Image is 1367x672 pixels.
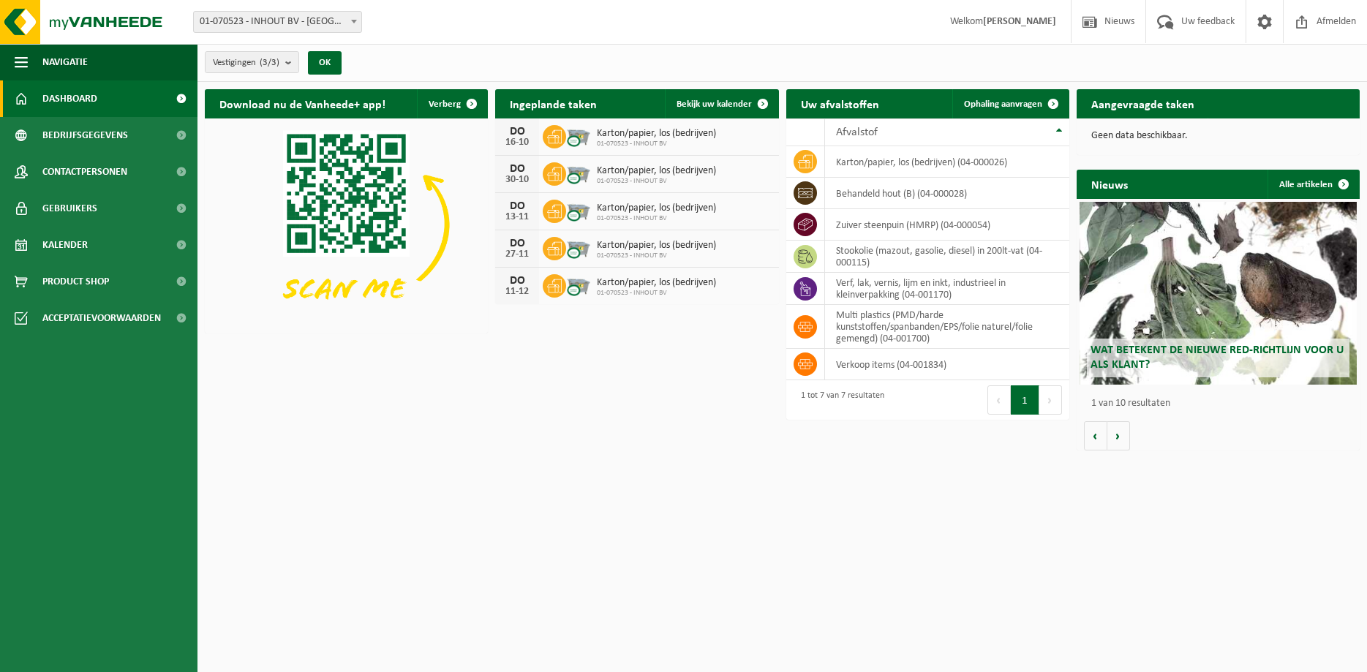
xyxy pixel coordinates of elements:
[597,165,716,177] span: Karton/papier, los (bedrijven)
[194,12,361,32] span: 01-070523 - INHOUT BV - NAZARETH
[597,277,716,289] span: Karton/papier, los (bedrijven)
[1011,385,1039,415] button: 1
[566,197,591,222] img: WB-2500-CU
[42,263,109,300] span: Product Shop
[1268,170,1358,199] a: Alle artikelen
[566,272,591,297] img: WB-2500-CU
[597,240,716,252] span: Karton/papier, los (bedrijven)
[825,273,1069,305] td: verf, lak, vernis, lijm en inkt, industrieel in kleinverpakking (04-001170)
[825,349,1069,380] td: verkoop items (04-001834)
[205,51,299,73] button: Vestigingen(3/3)
[308,51,342,75] button: OK
[825,209,1069,241] td: zuiver steenpuin (HMRP) (04-000054)
[952,89,1068,118] a: Ophaling aanvragen
[417,89,486,118] button: Verberg
[794,384,884,416] div: 1 tot 7 van 7 resultaten
[677,99,752,109] span: Bekijk uw kalender
[260,58,279,67] count: (3/3)
[42,154,127,190] span: Contactpersonen
[1084,421,1107,450] button: Vorige
[597,214,716,223] span: 01-070523 - INHOUT BV
[836,127,878,138] span: Afvalstof
[964,99,1042,109] span: Ophaling aanvragen
[983,16,1056,27] strong: [PERSON_NAME]
[502,275,532,287] div: DO
[1107,421,1130,450] button: Volgende
[42,117,128,154] span: Bedrijfsgegevens
[205,118,488,331] img: Download de VHEPlus App
[1080,202,1357,385] a: Wat betekent de nieuwe RED-richtlijn voor u als klant?
[1039,385,1062,415] button: Next
[825,305,1069,349] td: multi plastics (PMD/harde kunststoffen/spanbanden/EPS/folie naturel/folie gemengd) (04-001700)
[502,212,532,222] div: 13-11
[502,249,532,260] div: 27-11
[502,175,532,185] div: 30-10
[429,99,461,109] span: Verberg
[502,126,532,137] div: DO
[1077,170,1142,198] h2: Nieuws
[825,178,1069,209] td: behandeld hout (B) (04-000028)
[1091,399,1352,409] p: 1 van 10 resultaten
[502,163,532,175] div: DO
[665,89,777,118] a: Bekijk uw kalender
[42,80,97,117] span: Dashboard
[597,140,716,148] span: 01-070523 - INHOUT BV
[193,11,362,33] span: 01-070523 - INHOUT BV - NAZARETH
[502,287,532,297] div: 11-12
[42,190,97,227] span: Gebruikers
[495,89,611,118] h2: Ingeplande taken
[597,289,716,298] span: 01-070523 - INHOUT BV
[42,300,161,336] span: Acceptatievoorwaarden
[786,89,894,118] h2: Uw afvalstoffen
[825,241,1069,273] td: stookolie (mazout, gasolie, diesel) in 200lt-vat (04-000115)
[987,385,1011,415] button: Previous
[566,235,591,260] img: WB-2500-CU
[1091,131,1345,141] p: Geen data beschikbaar.
[1077,89,1209,118] h2: Aangevraagde taken
[597,203,716,214] span: Karton/papier, los (bedrijven)
[597,252,716,260] span: 01-070523 - INHOUT BV
[502,238,532,249] div: DO
[597,128,716,140] span: Karton/papier, los (bedrijven)
[566,160,591,185] img: WB-2500-CU
[502,137,532,148] div: 16-10
[42,44,88,80] span: Navigatie
[42,227,88,263] span: Kalender
[597,177,716,186] span: 01-070523 - INHOUT BV
[825,146,1069,178] td: karton/papier, los (bedrijven) (04-000026)
[1091,344,1344,370] span: Wat betekent de nieuwe RED-richtlijn voor u als klant?
[566,123,591,148] img: WB-2500-CU
[502,200,532,212] div: DO
[205,89,400,118] h2: Download nu de Vanheede+ app!
[213,52,279,74] span: Vestigingen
